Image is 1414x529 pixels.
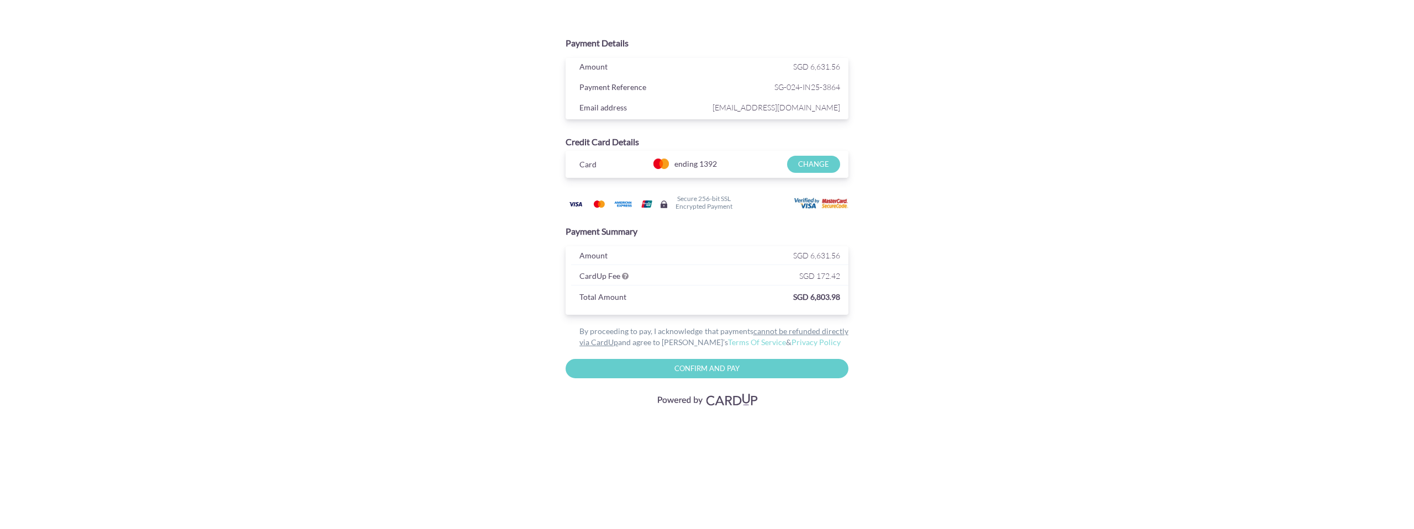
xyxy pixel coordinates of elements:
[710,80,840,94] span: SG-024-IN25-3864
[794,198,850,210] img: User card
[636,197,658,211] img: Union Pay
[571,100,710,117] div: Email address
[674,156,698,172] span: ending
[659,200,668,209] img: Secure lock
[612,197,634,211] img: American Express
[571,157,640,174] div: Card
[571,80,710,97] div: Payment Reference
[566,359,848,378] input: Confirm and Pay
[793,62,840,71] span: SGD 6,631.56
[663,290,848,306] div: SGD 6,803.98
[566,225,848,238] div: Payment Summary
[566,326,848,348] div: By proceeding to pay, I acknowledge that payments and agree to [PERSON_NAME]’s &
[564,197,587,211] img: Visa
[579,326,848,347] u: cannot be refunded directly via CardUp
[652,389,762,410] img: Visa, Mastercard
[566,37,848,50] div: Payment Details
[571,269,710,285] div: CardUp Fee
[571,60,710,76] div: Amount
[566,136,848,149] div: Credit Card Details
[792,337,841,347] a: Privacy Policy
[571,290,663,306] div: Total Amount
[699,159,717,168] span: 1392
[793,251,840,260] span: SGD 6,631.56
[676,195,732,209] h6: Secure 256-bit SSL Encrypted Payment
[710,100,840,114] span: [EMAIL_ADDRESS][DOMAIN_NAME]
[710,269,848,285] div: SGD 172.42
[728,337,786,347] a: Terms Of Service
[787,156,840,173] input: CHANGE
[588,197,610,211] img: Mastercard
[571,248,710,265] div: Amount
